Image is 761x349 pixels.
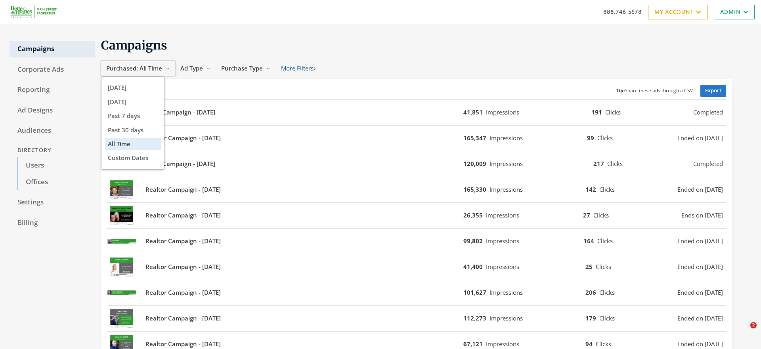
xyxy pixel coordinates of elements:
[10,122,95,139] a: Audiences
[145,211,221,220] b: Realtor Campaign - [DATE]
[463,185,486,193] b: 165,330
[10,41,95,57] a: Campaigns
[677,236,723,246] span: Ended on [DATE]
[486,263,519,271] span: Impressions
[463,211,483,219] b: 26,355
[463,134,486,142] b: 165,347
[585,185,596,193] b: 142
[489,185,523,193] span: Impressions
[677,262,723,271] span: Ended on [DATE]
[10,61,95,78] a: Corporate Ads
[10,143,95,158] div: Directory
[463,160,486,168] b: 120,009
[616,87,694,95] small: Share these ads through a CSV.
[486,108,519,116] span: Impressions
[599,314,615,322] span: Clicks
[145,262,221,271] b: Realtor Campaign - [DATE]
[10,82,95,98] a: Reporting
[145,236,221,246] b: Realtor Campaign - [DATE]
[677,314,723,323] span: Ended on [DATE]
[734,322,753,341] iframe: Intercom live chat
[101,61,175,76] button: Purchased: All Time
[107,206,726,225] button: Realtor Campaign - 2021-01-10Realtor Campaign - [DATE]26,355Impressions27ClicksEnds on [DATE]
[677,339,723,349] span: Ended on [DATE]
[593,211,609,219] span: Clicks
[486,340,519,348] span: Impressions
[585,340,593,348] b: 94
[107,206,136,225] img: Realtor Campaign - 2021-01-10
[597,237,613,245] span: Clicks
[106,64,162,72] span: Purchased: All Time
[101,76,164,169] div: Purchased: All Time
[180,64,203,72] span: Ad Type
[107,180,726,199] button: Realtor Campaign - 2020-06-29Realtor Campaign - [DATE]165,330Impressions142ClicksEnded on [DATE]
[607,160,623,168] span: Clicks
[10,194,95,211] a: Settings
[463,340,483,348] b: 67,121
[107,257,726,277] button: Realtor Campaign - 2020-09-19Realtor Campaign - [DATE]41,400Impressions25ClicksEnded on [DATE]
[107,309,136,328] img: Realtor Campaign - 2019-10-23
[107,309,726,328] button: Realtor Campaign - 2019-10-23Realtor Campaign - [DATE]112,273Impressions179ClicksEnded on [DATE]
[463,314,486,322] b: 112,273
[591,108,602,116] b: 191
[175,61,216,76] button: Ad Type
[583,237,594,245] b: 164
[597,134,613,142] span: Clicks
[593,160,604,168] b: 217
[105,152,161,164] button: Custom Dates
[616,87,625,94] b: Tip:
[677,288,723,297] span: Ended on [DATE]
[585,263,593,271] b: 25
[145,288,221,297] b: Realtor Campaign - [DATE]
[105,96,161,108] button: [DATE]
[107,283,726,302] button: Realtor Campaign - 2019-10-30Realtor Campaign - [DATE]101,627Impressions206ClicksEnded on [DATE]
[585,288,596,296] b: 206
[583,211,590,219] b: 27
[714,5,755,19] a: Admin
[145,339,221,349] b: Realtor Campaign - [DATE]
[140,108,215,117] b: Realtor Campaign - [DATE]
[463,237,483,245] b: 99,802
[603,8,642,16] a: 888.746.5678
[585,314,596,322] b: 179
[463,108,483,116] b: 41,851
[145,133,221,143] b: Realtor Campaign - [DATE]
[463,263,483,271] b: 41,400
[648,5,707,19] a: My Account
[489,288,523,296] span: Impressions
[101,38,167,53] span: Campaigns
[677,185,723,194] span: Ended on [DATE]
[10,215,95,231] a: Billing
[107,257,136,277] img: Realtor Campaign - 2020-09-19
[587,134,594,142] b: 99
[105,124,161,136] button: Past 30 days
[486,237,519,245] span: Impressions
[599,185,615,193] span: Clicks
[140,159,215,168] b: Realtor Campaign - [DATE]
[105,138,161,150] button: All Time
[107,232,136,251] img: Realtor Campaign - 2020-01-10
[17,157,95,174] a: Users
[105,82,161,94] button: [DATE]
[108,112,140,120] span: Past 7 days
[105,110,161,122] button: Past 7 days
[596,263,611,271] span: Clicks
[221,64,263,72] span: Purchase Type
[693,159,723,168] span: completed
[700,85,726,97] a: Export
[145,185,221,194] b: Realtor Campaign - [DATE]
[145,314,221,323] b: Realtor Campaign - [DATE]
[6,2,61,22] img: Adwerx
[750,322,757,328] span: 2
[599,288,615,296] span: Clicks
[108,84,126,92] span: [DATE]
[596,340,611,348] span: Clicks
[108,98,126,106] span: [DATE]
[489,134,523,142] span: Impressions
[489,160,523,168] span: Impressions
[677,133,723,143] span: Ended on [DATE]
[107,154,726,174] button: Realtor Campaign - [DATE]120,009Impressions217Clickscompleted
[108,140,130,148] span: All Time
[107,232,726,251] button: Realtor Campaign - 2020-01-10Realtor Campaign - [DATE]99,802Impressions164ClicksEnded on [DATE]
